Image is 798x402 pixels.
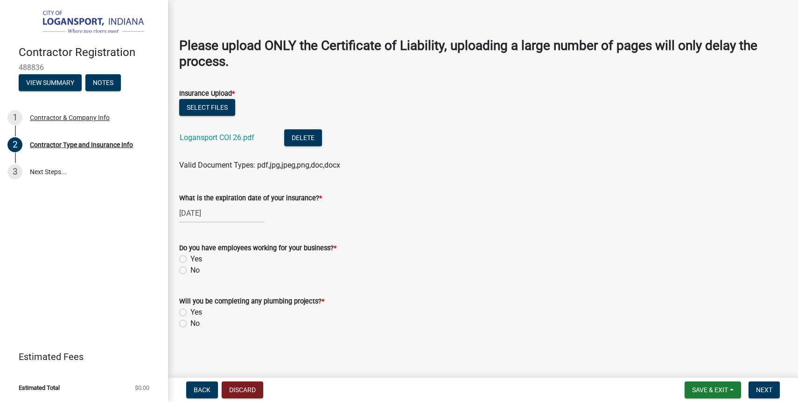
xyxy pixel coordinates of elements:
label: Will you be completing any plumbing projects? [179,298,324,305]
button: Delete [284,129,322,146]
span: 488836 [19,63,149,72]
wm-modal-confirm: Summary [19,79,82,87]
button: Save & Exit [685,381,741,398]
label: No [190,265,200,276]
span: Save & Exit [692,386,728,394]
h4: Contractor Registration [19,46,161,59]
button: Discard [222,381,263,398]
strong: Please upload ONLY the Certificate of Liability, uploading a large number of pages will only dela... [179,38,757,69]
label: No [190,318,200,329]
button: View Summary [19,74,82,91]
input: mm/dd/yyyy [179,204,265,223]
wm-modal-confirm: Delete Document [284,134,322,143]
span: Next [756,386,772,394]
span: $0.00 [135,385,149,391]
label: Insurance Upload [179,91,235,97]
a: Estimated Fees [7,347,153,366]
label: What is the expiration date of your insurance? [179,195,322,202]
div: 1 [7,110,22,125]
label: Do you have employees working for your business? [179,245,336,252]
div: 2 [7,137,22,152]
button: Notes [85,74,121,91]
span: Valid Document Types: pdf,jpg,jpeg,png,doc,docx [179,161,340,169]
wm-modal-confirm: Notes [85,79,121,87]
label: Yes [190,307,202,318]
label: Yes [190,254,202,265]
button: Back [186,381,218,398]
a: Logansport COI 26.pdf [180,133,254,142]
span: Estimated Total [19,385,60,391]
button: Next [749,381,780,398]
span: Back [194,386,210,394]
div: 3 [7,164,22,179]
div: Contractor & Company Info [30,114,110,121]
img: City of Logansport, Indiana [19,10,153,36]
div: Contractor Type and Insurance Info [30,141,133,148]
button: Select files [179,99,235,116]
